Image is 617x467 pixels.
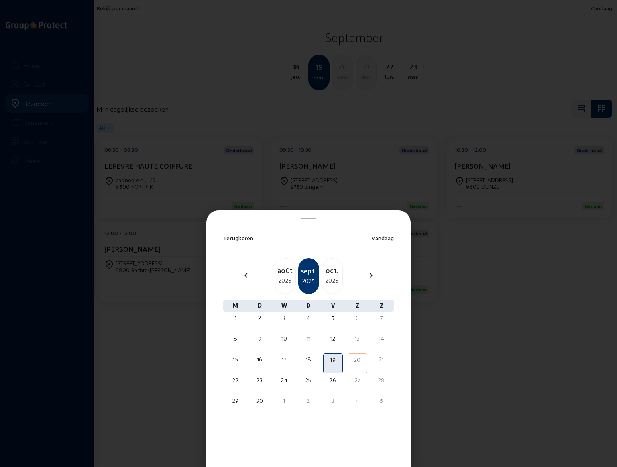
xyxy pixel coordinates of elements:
[226,397,244,405] div: 29
[299,276,318,286] div: 2025
[251,376,269,384] div: 23
[322,276,342,285] div: 2025
[226,355,244,363] div: 15
[373,314,391,322] div: 7
[251,397,269,405] div: 30
[223,235,253,241] span: Terugkeren
[251,335,269,343] div: 9
[299,265,318,276] div: sept.
[241,271,251,280] mat-icon: chevron_left
[371,235,394,241] span: Vandaag
[275,376,293,384] div: 24
[321,300,345,312] div: V
[324,376,342,384] div: 26
[299,335,317,343] div: 11
[275,276,295,285] div: 2025
[275,335,293,343] div: 10
[226,314,244,322] div: 1
[275,355,293,363] div: 17
[275,314,293,322] div: 3
[296,300,320,312] div: D
[373,355,391,363] div: 21
[348,314,366,322] div: 6
[299,397,317,405] div: 2
[251,355,269,363] div: 16
[275,397,293,405] div: 1
[373,397,391,405] div: 5
[299,355,317,363] div: 18
[299,314,317,322] div: 4
[366,271,376,280] mat-icon: chevron_right
[275,265,295,276] div: août
[345,300,369,312] div: Z
[299,376,317,384] div: 25
[226,335,244,343] div: 8
[272,300,296,312] div: W
[226,376,244,384] div: 22
[373,376,391,384] div: 28
[223,300,248,312] div: M
[251,314,269,322] div: 2
[322,265,342,276] div: oct.
[248,300,272,312] div: D
[324,314,342,322] div: 5
[324,397,342,405] div: 3
[348,397,366,405] div: 4
[324,356,342,364] div: 19
[348,335,366,343] div: 13
[373,335,391,343] div: 14
[348,376,366,384] div: 27
[324,335,342,343] div: 12
[369,300,394,312] div: Z
[349,356,366,364] div: 20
